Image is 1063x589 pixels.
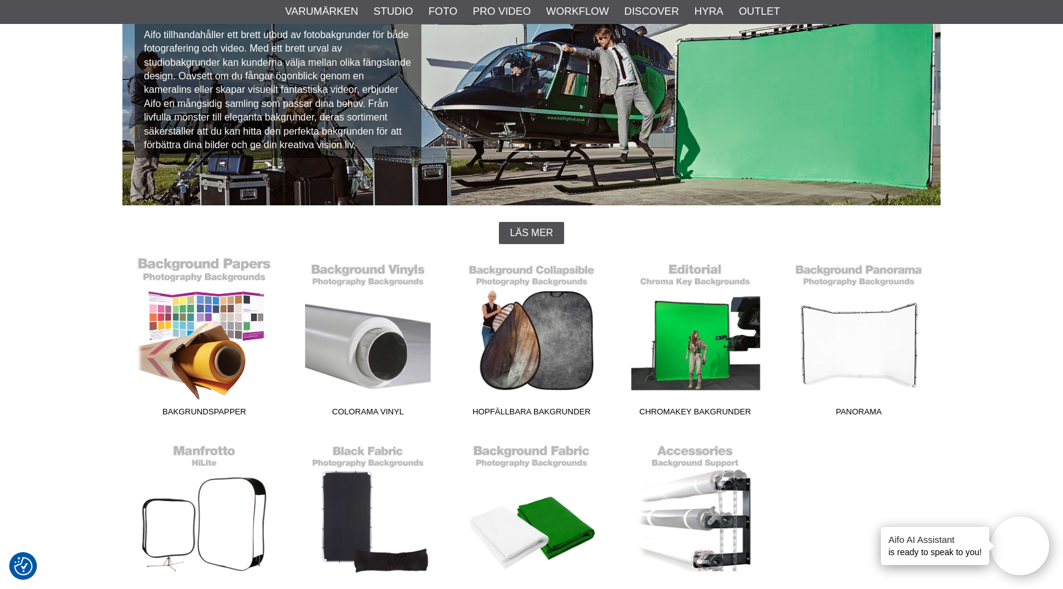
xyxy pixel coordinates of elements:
button: Samtyckesinställningar [14,555,33,577]
div: is ready to speak to you! [881,527,989,565]
a: Outlet [739,4,780,20]
span: Panorama [777,406,941,422]
a: Bakgrundspapper [122,256,286,422]
a: Varumärken [285,4,359,20]
a: Foto [428,4,457,20]
span: Hopfällbara Bakgrunder [450,406,613,422]
span: Chromakey Bakgrunder [613,406,777,422]
a: Discover [624,4,679,20]
h4: Aifo AI Assistant [888,533,982,546]
span: Colorama Vinyl [286,406,450,422]
a: Hyra [695,4,723,20]
img: Revisit consent button [14,557,33,575]
a: Workflow [546,4,609,20]
span: Bakgrundspapper [122,406,286,422]
a: Colorama Vinyl [286,256,450,422]
a: Chromakey Bakgrunder [613,256,777,422]
a: Studio [373,4,413,20]
span: Läs mer [510,227,553,239]
a: Hopfällbara Bakgrunder [450,256,613,422]
a: Pro Video [472,4,530,20]
a: Panorama [777,256,941,422]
